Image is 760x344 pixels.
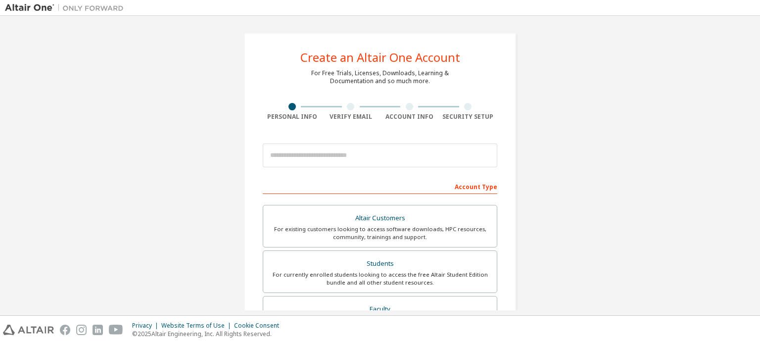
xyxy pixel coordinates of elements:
div: Account Type [263,178,497,194]
div: Website Terms of Use [161,322,234,330]
img: youtube.svg [109,325,123,335]
img: Altair One [5,3,129,13]
div: Personal Info [263,113,322,121]
img: facebook.svg [60,325,70,335]
div: Security Setup [439,113,498,121]
p: © 2025 Altair Engineering, Inc. All Rights Reserved. [132,330,285,338]
div: Create an Altair One Account [300,51,460,63]
div: For existing customers looking to access software downloads, HPC resources, community, trainings ... [269,225,491,241]
div: For currently enrolled students looking to access the free Altair Student Edition bundle and all ... [269,271,491,287]
div: Altair Customers [269,211,491,225]
div: For Free Trials, Licenses, Downloads, Learning & Documentation and so much more. [311,69,449,85]
div: Account Info [380,113,439,121]
div: Faculty [269,302,491,316]
div: Verify Email [322,113,380,121]
div: Privacy [132,322,161,330]
img: altair_logo.svg [3,325,54,335]
img: instagram.svg [76,325,87,335]
img: linkedin.svg [93,325,103,335]
div: Students [269,257,491,271]
div: Cookie Consent [234,322,285,330]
